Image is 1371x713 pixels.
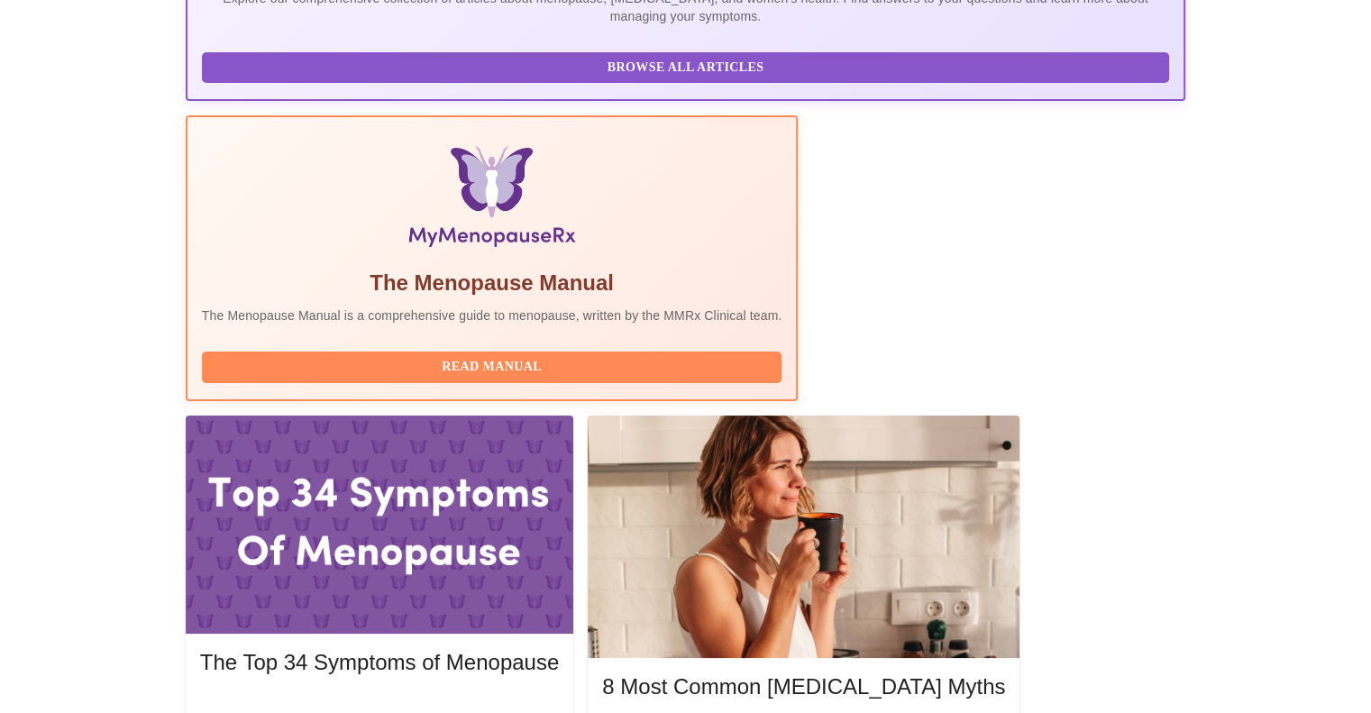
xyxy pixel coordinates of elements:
[220,57,1152,79] span: Browse All Articles
[220,356,764,379] span: Read Manual
[200,648,559,677] h5: The Top 34 Symptoms of Menopause
[202,52,1170,84] button: Browse All Articles
[202,306,782,325] p: The Menopause Manual is a comprehensive guide to menopause, written by the MMRx Clinical team.
[294,146,690,254] img: Menopause Manual
[202,352,782,383] button: Read Manual
[602,672,1005,701] h5: 8 Most Common [MEDICAL_DATA] Myths
[202,358,787,373] a: Read Manual
[202,59,1174,74] a: Browse All Articles
[202,269,782,297] h5: The Menopause Manual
